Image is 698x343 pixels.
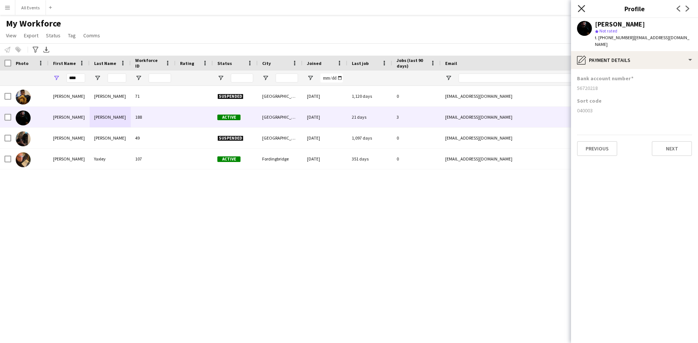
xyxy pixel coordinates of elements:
[577,75,633,82] h3: Bank account number
[83,32,100,39] span: Comms
[15,0,46,15] button: All Events
[49,149,90,169] div: [PERSON_NAME]
[90,107,131,127] div: [PERSON_NAME]
[262,60,271,66] span: City
[441,128,590,148] div: [EMAIL_ADDRESS][DOMAIN_NAME]
[135,75,142,81] button: Open Filter Menu
[94,75,101,81] button: Open Filter Menu
[392,149,441,169] div: 0
[131,149,176,169] div: 107
[217,60,232,66] span: Status
[16,110,31,125] img: Josh Browne
[441,107,590,127] div: [EMAIL_ADDRESS][DOMAIN_NAME]
[135,57,162,69] span: Workforce ID
[347,86,392,106] div: 1,120 days
[303,86,347,106] div: [DATE]
[217,75,224,81] button: Open Filter Menu
[392,86,441,106] div: 0
[577,141,617,156] button: Previous
[217,115,241,120] span: Active
[131,107,176,127] div: 188
[90,86,131,106] div: [PERSON_NAME]
[347,149,392,169] div: 351 days
[16,60,28,66] span: Photo
[3,31,19,40] a: View
[445,60,457,66] span: Email
[68,32,76,39] span: Tag
[303,128,347,148] div: [DATE]
[441,86,590,106] div: [EMAIL_ADDRESS][DOMAIN_NAME]
[16,90,31,105] img: Josh Browne
[347,128,392,148] div: 1,097 days
[49,86,90,106] div: [PERSON_NAME]
[21,31,41,40] a: Export
[445,75,452,81] button: Open Filter Menu
[231,74,253,82] input: Status Filter Input
[258,86,303,106] div: [GEOGRAPHIC_DATA]
[16,152,31,167] img: Josh Yaxley
[352,60,369,66] span: Last job
[303,107,347,127] div: [DATE]
[131,128,176,148] div: 49
[53,60,76,66] span: First Name
[217,94,243,99] span: Suspended
[6,32,16,39] span: View
[217,156,241,162] span: Active
[258,149,303,169] div: Fordingbridge
[262,75,269,81] button: Open Filter Menu
[577,85,692,91] div: 56720218
[571,51,698,69] div: Payment details
[392,107,441,127] div: 3
[90,128,131,148] div: [PERSON_NAME]
[459,74,586,82] input: Email Filter Input
[43,31,63,40] a: Status
[66,74,85,82] input: First Name Filter Input
[577,97,602,104] h3: Sort code
[80,31,103,40] a: Comms
[397,57,427,69] span: Jobs (last 90 days)
[441,149,590,169] div: [EMAIL_ADDRESS][DOMAIN_NAME]
[347,107,392,127] div: 21 days
[131,86,176,106] div: 71
[258,128,303,148] div: [GEOGRAPHIC_DATA]
[303,149,347,169] div: [DATE]
[42,45,51,54] app-action-btn: Export XLSX
[6,18,61,29] span: My Workforce
[46,32,61,39] span: Status
[94,60,116,66] span: Last Name
[276,74,298,82] input: City Filter Input
[595,35,689,47] span: | [EMAIL_ADDRESS][DOMAIN_NAME]
[320,74,343,82] input: Joined Filter Input
[16,131,31,146] img: Josh Pratt
[599,28,617,34] span: Not rated
[595,35,634,40] span: t. [PHONE_NUMBER]
[108,74,126,82] input: Last Name Filter Input
[307,60,322,66] span: Joined
[90,149,131,169] div: Yaxley
[31,45,40,54] app-action-btn: Advanced filters
[24,32,38,39] span: Export
[652,141,692,156] button: Next
[53,75,60,81] button: Open Filter Menu
[258,107,303,127] div: [GEOGRAPHIC_DATA]
[571,4,698,13] h3: Profile
[49,128,90,148] div: [PERSON_NAME]
[149,74,171,82] input: Workforce ID Filter Input
[595,21,645,28] div: [PERSON_NAME]
[49,107,90,127] div: [PERSON_NAME]
[392,128,441,148] div: 0
[217,135,243,141] span: Suspended
[65,31,79,40] a: Tag
[577,107,692,114] div: 040003
[180,60,194,66] span: Rating
[307,75,314,81] button: Open Filter Menu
